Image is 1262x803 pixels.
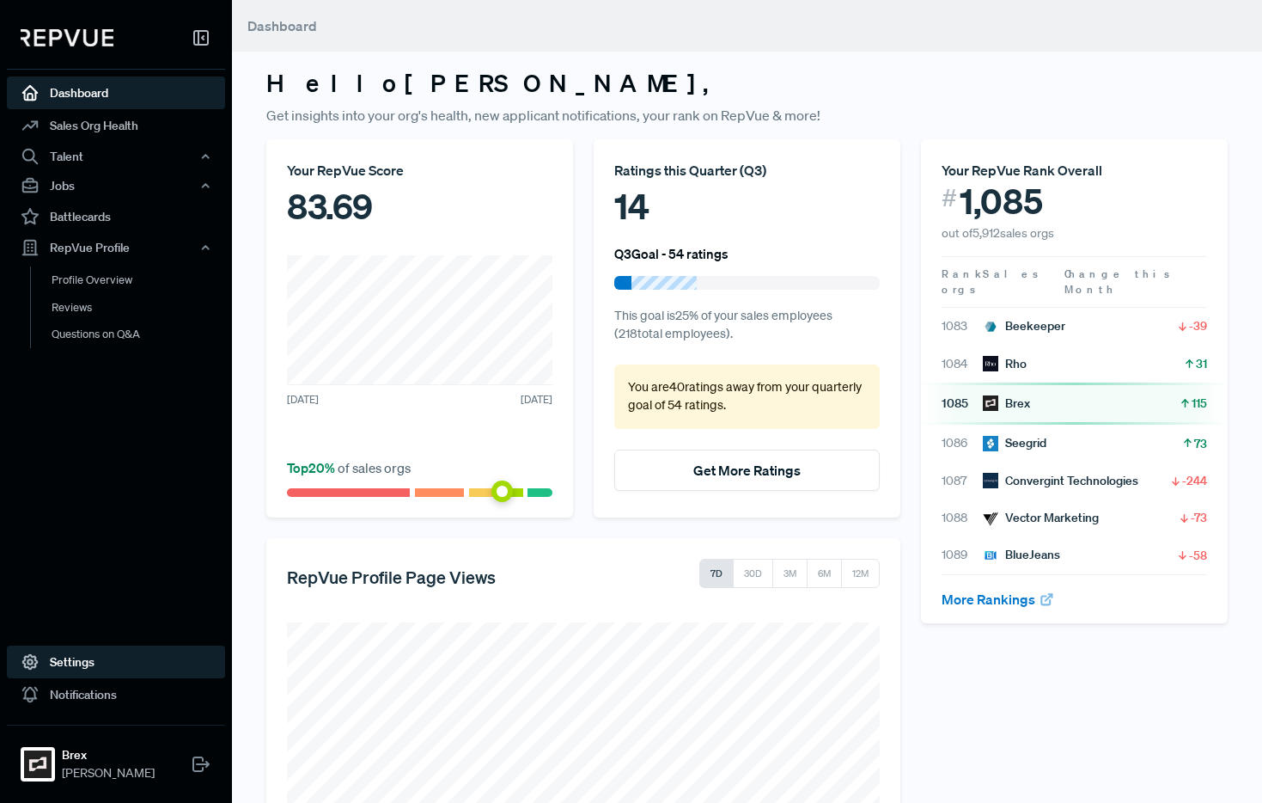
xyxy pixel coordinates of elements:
img: RepVue [21,29,113,46]
a: More Rankings [942,591,1055,608]
h3: Hello [PERSON_NAME] , [266,69,1228,98]
span: # [942,181,957,216]
span: -73 [1191,509,1207,526]
button: 6M [807,559,842,588]
span: 1088 [942,509,983,527]
img: Beekeeper [983,319,998,334]
span: 115 [1192,395,1207,412]
a: Notifications [7,678,225,711]
img: Rho [983,356,998,371]
div: Brex [983,395,1030,413]
span: -244 [1182,472,1207,489]
span: [DATE] [521,392,552,408]
span: 73 [1194,435,1207,452]
a: Battlecards [7,200,225,233]
img: Vector Marketing [983,511,998,526]
span: 1087 [942,472,983,490]
span: Rank [942,267,983,282]
strong: Brex [62,746,155,764]
div: Your RepVue Score [287,160,552,181]
button: 7D [699,559,734,588]
span: 1086 [942,434,983,452]
button: Jobs [7,171,225,200]
div: Rho [983,355,1027,373]
p: Get insights into your org's health, new applicant notifications, your rank on RepVue & more! [266,105,1228,126]
span: Your RepVue Rank Overall [942,162,1102,179]
span: Top 20 % [287,459,338,476]
span: 1,085 [960,181,1043,222]
span: Dashboard [247,17,317,34]
button: 3M [772,559,808,588]
div: 14 [614,181,880,232]
p: You are 40 ratings away from your quarterly goal of 54 ratings . [628,378,866,415]
a: BrexBrex[PERSON_NAME] [7,725,225,789]
div: Ratings this Quarter ( Q3 ) [614,160,880,181]
div: BlueJeans [983,546,1060,564]
span: 1089 [942,546,983,564]
span: 31 [1196,355,1207,372]
span: out of 5,912 sales orgs [942,225,1054,241]
img: Brex [983,395,998,411]
button: Get More Ratings [614,450,880,491]
div: Seegrid [983,434,1046,452]
h6: Q3 Goal - 54 ratings [614,246,729,261]
span: of sales orgs [287,459,411,476]
a: Questions on Q&A [30,321,248,348]
a: Sales Org Health [7,109,225,142]
span: [DATE] [287,392,319,408]
span: Change this Month [1064,267,1173,297]
a: Reviews [30,294,248,322]
div: Vector Marketing [983,509,1099,527]
img: BlueJeans [983,548,998,563]
a: Profile Overview [30,267,248,294]
span: 1084 [942,355,983,373]
a: Settings [7,646,225,678]
button: 30D [733,559,773,588]
span: 1083 [942,317,983,335]
button: Talent [7,142,225,171]
div: Beekeeper [983,317,1065,335]
p: This goal is 25 % of your sales employees ( 218 total employees). [614,307,880,344]
h5: RepVue Profile Page Views [287,567,496,587]
img: Convergint Technologies [983,473,998,488]
div: 83.69 [287,181,552,232]
span: -39 [1189,317,1207,334]
button: 12M [841,559,880,588]
span: Sales orgs [942,267,1041,297]
span: 1085 [942,395,983,413]
button: RepVue Profile [7,233,225,262]
div: Convergint Technologies [983,472,1138,490]
span: [PERSON_NAME] [62,764,155,782]
span: -58 [1189,547,1207,564]
img: Seegrid [983,436,998,451]
a: Dashboard [7,77,225,109]
img: Brex [24,751,52,778]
